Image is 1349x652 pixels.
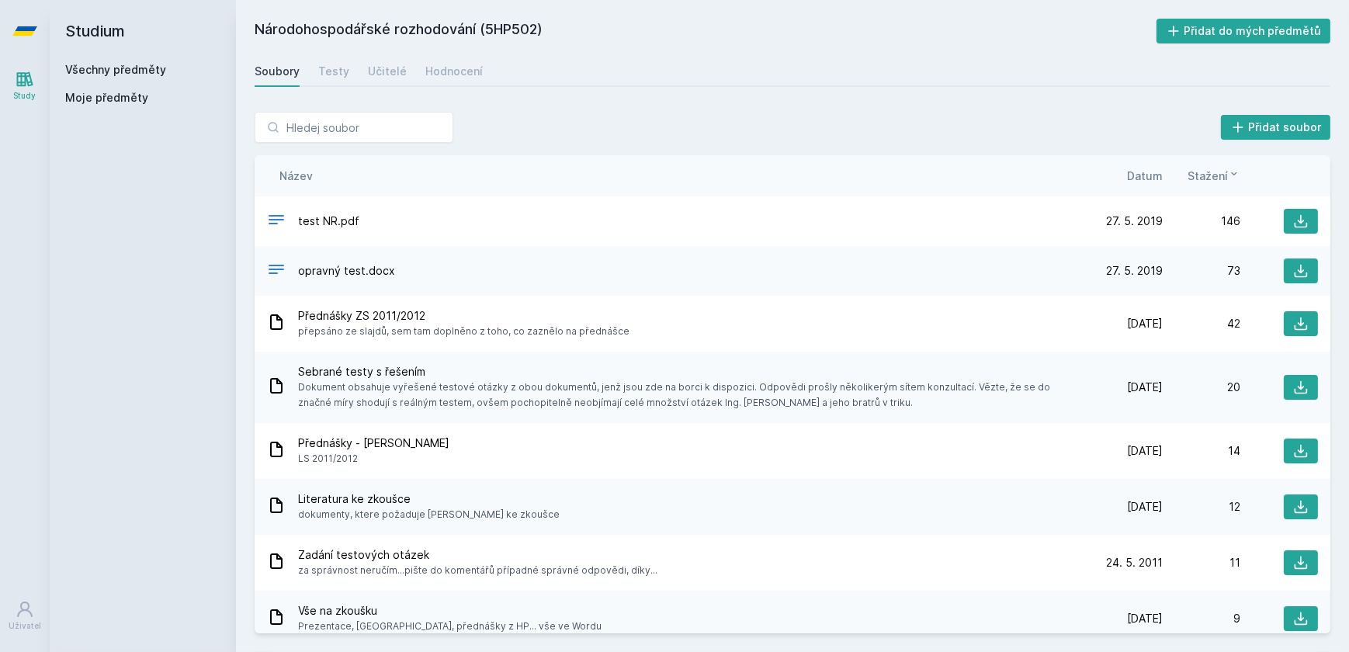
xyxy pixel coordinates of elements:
div: Study [14,90,36,102]
div: Testy [318,64,349,79]
input: Hledej soubor [255,112,453,143]
span: Moje předměty [65,90,148,106]
a: Všechny předměty [65,63,166,76]
span: [DATE] [1127,316,1163,331]
div: Hodnocení [425,64,483,79]
span: Prezentace, [GEOGRAPHIC_DATA], přednášky z HP... vše ve Wordu [298,619,602,634]
span: Vše na zkoušku [298,603,602,619]
a: Hodnocení [425,56,483,87]
span: dokumenty, ktere požaduje [PERSON_NAME] ke zkoušce [298,507,560,522]
span: [DATE] [1127,611,1163,626]
button: Stažení [1188,168,1240,184]
button: Přidat do mých předmětů [1157,19,1331,43]
span: přepsáno ze slajdů, sem tam doplněno z toho, co zaznělo na přednášce [298,324,629,339]
div: 9 [1163,611,1240,626]
button: Datum [1127,168,1163,184]
a: Uživatel [3,592,47,640]
div: 11 [1163,555,1240,570]
span: za správnost neručím...pište do komentářů případné správné odpovědi, díky... [298,563,657,578]
span: Sebrané testy s řešením [298,364,1079,380]
span: [DATE] [1127,499,1163,515]
div: DOCX [267,260,286,283]
span: test NR.pdf [298,213,359,229]
a: Study [3,62,47,109]
span: 24. 5. 2011 [1106,555,1163,570]
div: Soubory [255,64,300,79]
button: Přidat soubor [1221,115,1331,140]
a: Soubory [255,56,300,87]
span: Literatura ke zkoušce [298,491,560,507]
div: PDF [267,210,286,233]
span: LS 2011/2012 [298,451,449,466]
span: Přednášky ZS 2011/2012 [298,308,629,324]
button: Název [279,168,313,184]
a: Učitelé [368,56,407,87]
div: Učitelé [368,64,407,79]
span: 27. 5. 2019 [1106,263,1163,279]
div: 12 [1163,499,1240,515]
span: opravný test.docx [298,263,395,279]
span: Zadání testových otázek [298,547,657,563]
h2: Národohospodářské rozhodování (5HP502) [255,19,1157,43]
div: 146 [1163,213,1240,229]
div: Uživatel [9,620,41,632]
div: 73 [1163,263,1240,279]
span: Dokument obsahuje vyřešené testové otázky z obou dokumentů, jenž jsou zde na borci k dispozici. O... [298,380,1079,411]
span: [DATE] [1127,380,1163,395]
div: 14 [1163,443,1240,459]
a: Testy [318,56,349,87]
span: [DATE] [1127,443,1163,459]
span: Stažení [1188,168,1228,184]
div: 42 [1163,316,1240,331]
div: 20 [1163,380,1240,395]
span: Přednášky - [PERSON_NAME] [298,435,449,451]
span: 27. 5. 2019 [1106,213,1163,229]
